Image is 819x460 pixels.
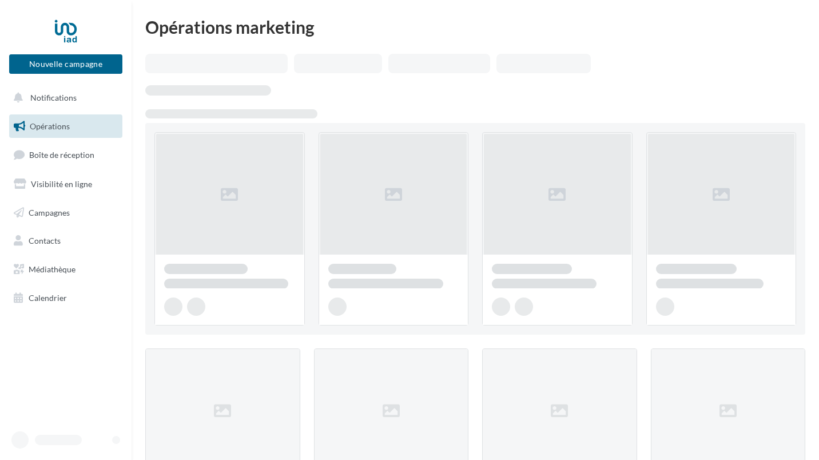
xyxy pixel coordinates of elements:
span: Campagnes [29,207,70,217]
span: Visibilité en ligne [31,179,92,189]
button: Notifications [7,86,120,110]
a: Visibilité en ligne [7,172,125,196]
button: Nouvelle campagne [9,54,122,74]
span: Boîte de réception [29,150,94,160]
a: Contacts [7,229,125,253]
a: Opérations [7,114,125,138]
a: Médiathèque [7,257,125,281]
span: Médiathèque [29,264,75,274]
span: Notifications [30,93,77,102]
span: Calendrier [29,293,67,303]
a: Boîte de réception [7,142,125,167]
div: Opérations marketing [145,18,805,35]
a: Campagnes [7,201,125,225]
a: Calendrier [7,286,125,310]
span: Contacts [29,236,61,245]
span: Opérations [30,121,70,131]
